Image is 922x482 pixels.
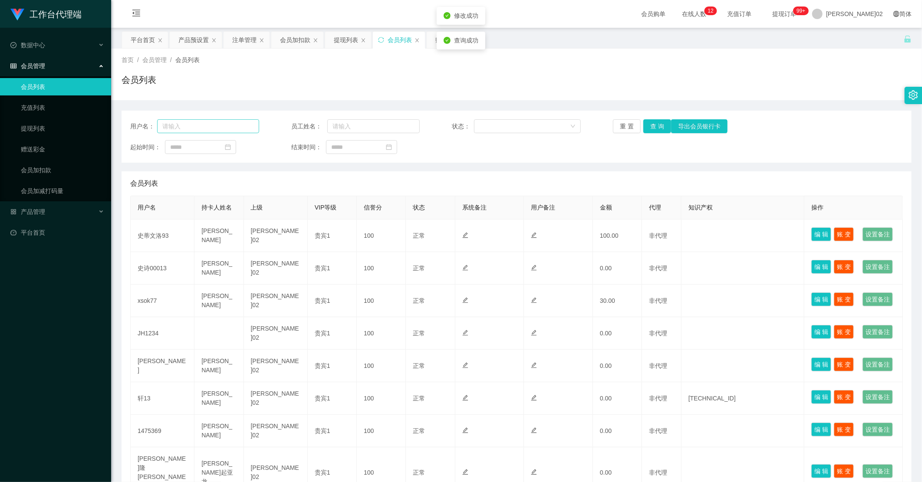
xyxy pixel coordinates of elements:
[705,7,717,15] sup: 12
[462,362,468,368] i: 图标： 编辑
[863,325,893,339] button: 设置备注
[811,260,831,274] button: 编 辑
[175,56,200,63] span: 会员列表
[211,38,217,43] i: 图标： 关闭
[357,220,406,252] td: 100
[834,227,854,241] button: 账 变
[793,7,809,15] sup: 1068
[899,10,912,17] font: 简体
[435,32,460,48] div: 赠送彩金
[531,427,537,433] i: 图标： 编辑
[613,119,641,133] button: 重 置
[10,63,16,69] i: 图标： table
[811,325,831,339] button: 编 辑
[315,204,337,211] span: VIP等级
[122,56,134,63] span: 首页
[811,227,831,241] button: 编 辑
[244,220,308,252] td: [PERSON_NAME]02
[649,204,661,211] span: 代理
[21,62,45,69] font: 会员管理
[131,285,194,317] td: xsok77
[649,395,667,402] span: 非代理
[232,32,257,48] div: 注单管理
[682,10,706,17] font: 在线人数
[194,350,244,382] td: [PERSON_NAME]
[863,292,893,306] button: 设置备注
[834,464,854,478] button: 账 变
[531,204,555,211] span: 用户备注
[671,119,728,133] button: 导出会员银行卡
[244,382,308,415] td: [PERSON_NAME]02
[413,204,425,211] span: 状态
[244,285,308,317] td: [PERSON_NAME]02
[21,208,45,215] font: 产品管理
[131,382,194,415] td: 轩13
[413,297,425,304] span: 正常
[452,122,474,131] span: 状态：
[593,285,642,317] td: 30.00
[834,292,854,306] button: 账 变
[361,38,366,43] i: 图标： 关闭
[131,415,194,447] td: 1475369
[251,204,263,211] span: 上级
[357,317,406,350] td: 100
[138,204,156,211] span: 用户名
[413,265,425,272] span: 正常
[863,464,893,478] button: 设置备注
[308,252,357,285] td: 贵宾1
[688,204,713,211] span: 知识产权
[413,469,425,476] span: 正常
[357,252,406,285] td: 100
[21,182,104,200] a: 会员加减打码量
[649,297,667,304] span: 非代理
[194,415,244,447] td: [PERSON_NAME]
[170,56,172,63] span: /
[593,382,642,415] td: 0.00
[462,469,468,475] i: 图标： 编辑
[21,120,104,137] a: 提现列表
[413,330,425,337] span: 正常
[130,143,165,152] span: 起始时间：
[194,285,244,317] td: [PERSON_NAME]
[454,12,478,19] span: 修改成功
[682,382,804,415] td: [TECHNICAL_ID]
[462,232,468,238] i: 图标： 编辑
[462,427,468,433] i: 图标： 编辑
[10,224,104,241] a: 图标： 仪表板平台首页
[131,220,194,252] td: 史蒂文洛93
[454,37,478,44] span: 查询成功
[904,35,912,43] i: 图标： 解锁
[280,32,310,48] div: 会员加扣款
[531,265,537,271] i: 图标： 编辑
[357,415,406,447] td: 100
[130,122,157,131] span: 用户名：
[131,317,194,350] td: JH1234
[131,252,194,285] td: 史诗00013
[413,427,425,434] span: 正常
[811,292,831,306] button: 编 辑
[811,423,831,436] button: 编 辑
[711,7,714,15] p: 2
[649,232,667,239] span: 非代理
[643,119,671,133] button: 查 询
[600,204,612,211] span: 金额
[308,285,357,317] td: 贵宾1
[863,227,893,241] button: 设置备注
[462,330,468,336] i: 图标： 编辑
[357,382,406,415] td: 100
[834,325,854,339] button: 账 变
[772,10,797,17] font: 提现订单
[593,252,642,285] td: 0.00
[863,423,893,436] button: 设置备注
[178,32,209,48] div: 产品预设置
[308,382,357,415] td: 贵宾1
[386,144,392,150] i: 图标： 日历
[313,38,318,43] i: 图标： 关闭
[21,141,104,158] a: 赠送彩金
[462,265,468,271] i: 图标： 编辑
[811,464,831,478] button: 编 辑
[244,415,308,447] td: [PERSON_NAME]02
[194,220,244,252] td: [PERSON_NAME]
[10,209,16,215] i: 图标： AppStore-O
[811,204,823,211] span: 操作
